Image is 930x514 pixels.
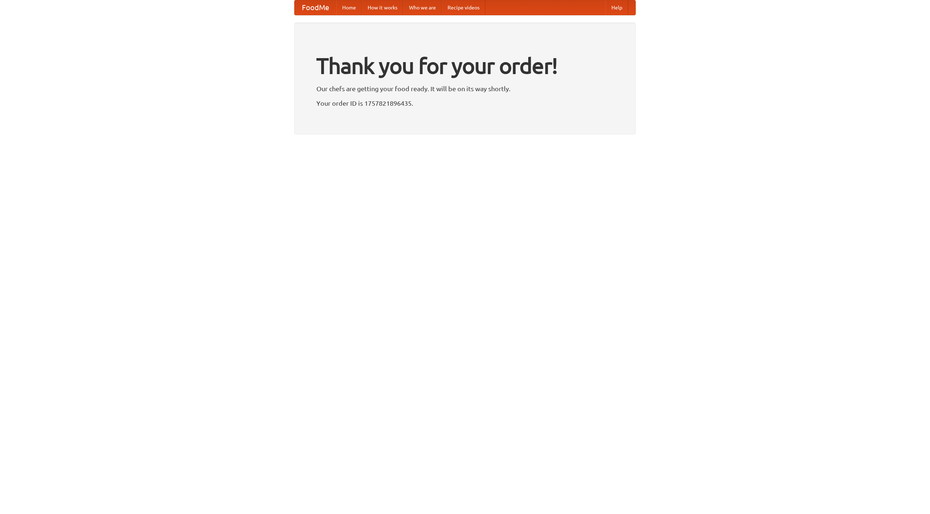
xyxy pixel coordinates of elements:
a: Recipe videos [442,0,485,15]
p: Your order ID is 1757821896435. [316,98,614,109]
a: Who we are [403,0,442,15]
a: FoodMe [295,0,336,15]
h1: Thank you for your order! [316,48,614,83]
a: Help [606,0,628,15]
a: Home [336,0,362,15]
p: Our chefs are getting your food ready. It will be on its way shortly. [316,83,614,94]
a: How it works [362,0,403,15]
